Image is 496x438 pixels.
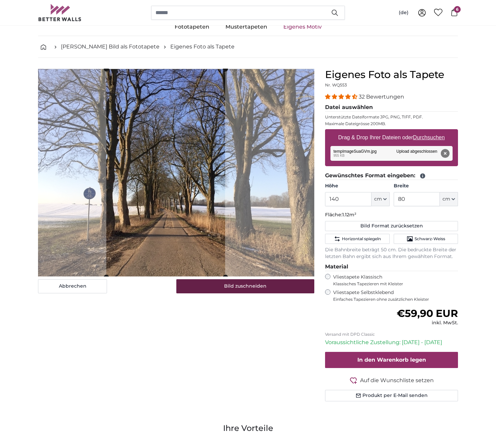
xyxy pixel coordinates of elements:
[170,43,235,51] a: Eigenes Foto als Tapete
[325,247,458,260] p: Die Bahnbreite beträgt 50 cm. Die bedruckte Breite der letzten Bahn ergibt sich aus Ihrem gewählt...
[325,212,458,218] p: Fläche:
[360,376,434,385] span: Auf die Wunschliste setzen
[371,192,390,206] button: cm
[176,279,315,293] button: Bild zuschneiden
[333,297,458,302] span: Einfaches Tapezieren ohne zusätzlichen Kleister
[325,183,389,189] label: Höhe
[413,135,445,140] u: Durchsuchen
[325,114,458,120] p: Unterstützte Dateiformate JPG, PNG, TIFF, PDF.
[325,221,458,231] button: Bild Format zurücksetzen
[325,82,347,87] span: Nr. WQ553
[454,6,461,13] span: 6
[38,4,82,21] img: Betterwalls
[325,172,458,180] legend: Gewünschtes Format eingeben:
[342,212,356,218] span: 1.12m²
[61,43,160,51] a: [PERSON_NAME] Bild als Fototapete
[333,274,452,287] label: Vliestapete Klassisch
[397,320,458,326] div: inkl. MwSt.
[357,357,426,363] span: In den Warenkorb legen
[38,36,458,58] nav: breadcrumbs
[374,196,382,203] span: cm
[38,279,107,293] button: Abbrechen
[393,7,414,19] button: (de)
[325,390,458,401] button: Produkt per E-Mail senden
[397,307,458,320] span: €59,90 EUR
[325,94,359,100] span: 4.31 stars
[325,234,389,244] button: Horizontal spiegeln
[325,103,458,112] legend: Datei auswählen
[442,196,450,203] span: cm
[440,192,458,206] button: cm
[325,352,458,368] button: In den Warenkorb legen
[217,18,275,36] a: Mustertapeten
[275,18,330,36] a: Eigenes Motiv
[325,69,458,81] h1: Eigenes Foto als Tapete
[333,289,458,302] label: Vliestapete Selbstklebend
[325,376,458,385] button: Auf die Wunschliste setzen
[333,281,452,287] span: Klassisches Tapezieren mit Kleister
[325,263,458,271] legend: Material
[38,423,458,434] h3: Ihre Vorteile
[325,121,458,126] p: Maximale Dateigrösse 200MB.
[359,94,404,100] span: 32 Bewertungen
[342,236,381,242] span: Horizontal spiegeln
[335,131,448,144] label: Drag & Drop Ihrer Dateien oder
[325,338,458,346] p: Voraussichtliche Zustellung: [DATE] - [DATE]
[167,18,217,36] a: Fototapeten
[394,183,458,189] label: Breite
[415,236,445,242] span: Schwarz-Weiss
[325,332,458,337] p: Versand mit DPD Classic
[394,234,458,244] button: Schwarz-Weiss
